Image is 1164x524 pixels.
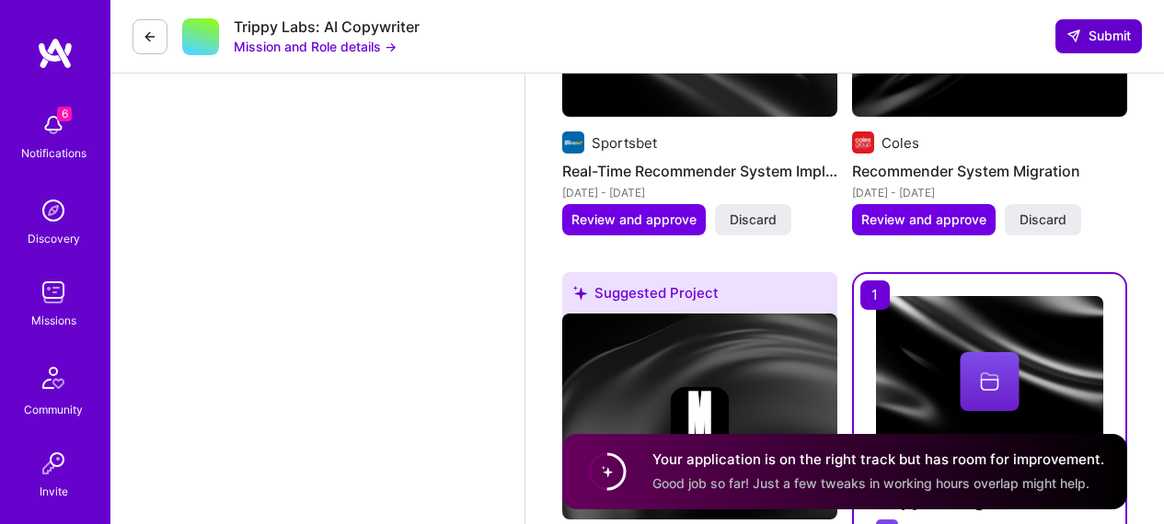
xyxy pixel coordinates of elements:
span: Discard [730,211,777,229]
img: bell [35,107,72,143]
i: icon SendLight [1066,28,1081,43]
div: Missions [31,311,76,330]
div: Suggested Project [562,272,837,321]
div: Invite [40,482,68,501]
h4: Recommender System Migration [852,159,1127,183]
button: Discard [715,204,791,235]
span: Discard [1020,211,1066,229]
img: Company logo [562,131,584,154]
img: teamwork [35,274,72,311]
i: icon LeftArrowDark [143,29,157,44]
img: Company logo [671,387,730,446]
div: [DATE] - [DATE] [852,183,1127,202]
img: Company logo [852,131,874,154]
button: Submit [1055,19,1142,52]
div: Notifications [21,143,86,163]
h4: Real-Time Recommender System Implementation [562,159,837,183]
button: Mission and Role details → [234,37,397,56]
span: Submit [1066,27,1131,45]
img: cover [876,296,1103,466]
button: Review and approve [852,204,996,235]
button: Review and approve [562,204,706,235]
img: Invite [35,445,72,482]
div: null [1055,19,1142,52]
i: icon SuggestedTeams [573,286,587,300]
img: cover [562,313,837,519]
div: Community [24,400,83,419]
div: Discovery [28,229,80,248]
img: Community [31,356,75,400]
span: 6 [57,107,72,121]
img: discovery [35,192,72,229]
img: logo [37,37,74,70]
div: [DATE] - [DATE] [562,183,837,202]
h4: Your application is on the right track but has room for improvement. [652,450,1104,470]
div: Sportsbet [592,133,657,153]
span: Review and approve [571,211,697,229]
button: Discard [1005,204,1081,235]
div: Coles [882,133,919,153]
span: Good job so far! Just a few tweaks in working hours overlap might help. [652,475,1089,491]
span: Review and approve [861,211,986,229]
div: Trippy Labs: AI Copywriter [234,17,420,37]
